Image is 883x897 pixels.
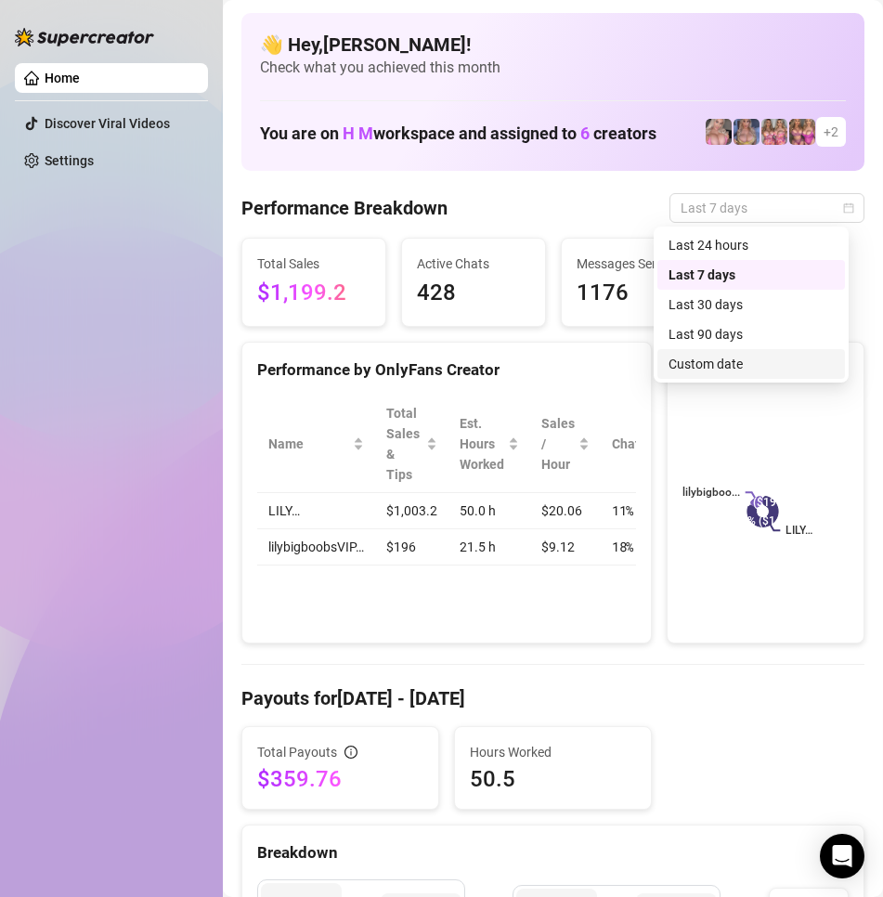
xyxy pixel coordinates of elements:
span: Messages Sent [577,253,690,274]
img: hotmomsvip [761,119,787,145]
td: lilybigboobsVIP… [257,529,375,565]
span: calendar [843,202,854,214]
img: lilybigboobs [734,119,760,145]
div: Custom date [669,354,834,374]
a: Discover Viral Videos [45,116,170,131]
span: + 2 [824,122,838,142]
div: Last 24 hours [669,235,834,255]
span: Name [268,434,349,454]
span: 6 [580,123,590,143]
span: Last 7 days [681,194,853,222]
div: Last 30 days [669,294,834,315]
text: LILY… [786,525,813,538]
div: Last 30 days [657,290,845,319]
text: lilybigboo... [682,487,740,500]
th: Name [257,396,375,493]
div: Last 24 hours [657,230,845,260]
span: 50.5 [470,764,636,794]
a: Home [45,71,80,85]
h1: You are on workspace and assigned to creators [260,123,656,144]
span: $359.76 [257,764,423,794]
td: $9.12 [530,529,601,565]
span: $1,199.2 [257,276,370,311]
div: Last 90 days [669,324,834,344]
span: Total Sales & Tips [386,403,422,485]
div: Est. Hours Worked [460,413,504,474]
th: Total Sales & Tips [375,396,448,493]
th: Chat Conversion [601,396,758,493]
h4: Performance Breakdown [241,195,448,221]
div: Last 7 days [657,260,845,290]
div: Open Intercom Messenger [820,834,864,878]
span: 11 % [612,500,642,521]
span: Check what you achieved this month [260,58,846,78]
td: 21.5 h [448,529,530,565]
a: Settings [45,153,94,168]
img: logo-BBDzfeDw.svg [15,28,154,46]
h4: Payouts for [DATE] - [DATE] [241,685,864,711]
img: hotmomlove [789,119,815,145]
span: Total Sales [257,253,370,274]
td: LILY… [257,493,375,529]
div: Performance by OnlyFans Creator [257,357,636,383]
span: info-circle [344,746,357,759]
span: Sales / Hour [541,413,575,474]
span: 18 % [612,537,642,557]
td: 50.0 h [448,493,530,529]
td: $196 [375,529,448,565]
div: Last 90 days [657,319,845,349]
span: 1176 [577,276,690,311]
div: Breakdown [257,840,849,865]
span: Active Chats [417,253,530,274]
div: Last 7 days [669,265,834,285]
span: Total Payouts [257,742,337,762]
span: 428 [417,276,530,311]
img: lilybigboobvip [706,119,732,145]
h4: 👋 Hey, [PERSON_NAME] ! [260,32,846,58]
th: Sales / Hour [530,396,601,493]
span: Chat Conversion [612,434,732,454]
td: $1,003.2 [375,493,448,529]
span: Hours Worked [470,742,636,762]
span: H M [343,123,373,143]
td: $20.06 [530,493,601,529]
div: Custom date [657,349,845,379]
